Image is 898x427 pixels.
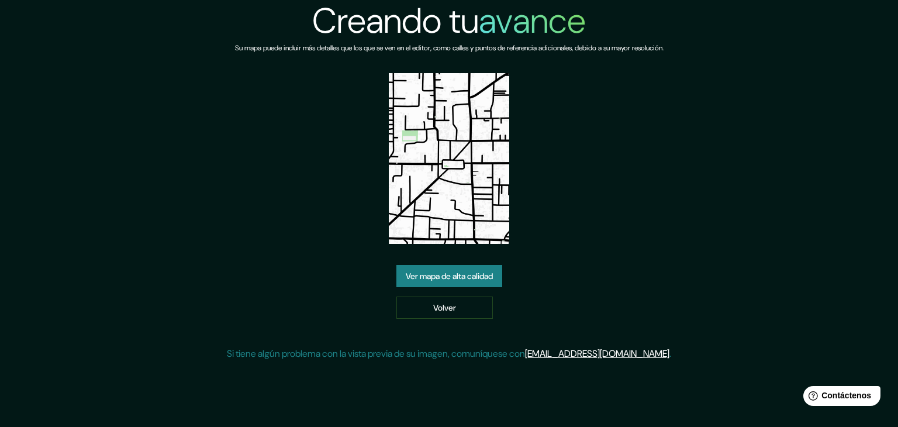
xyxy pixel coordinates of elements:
font: Volver [433,302,456,313]
font: Su mapa puede incluir más detalles que los que se ven en el editor, como calles y puntos de refer... [235,43,664,53]
a: Ver mapa de alta calidad [396,265,502,287]
iframe: Lanzador de widgets de ayuda [794,381,885,414]
font: Si tiene algún problema con la vista previa de su imagen, comuníquese con [227,347,525,360]
font: Ver mapa de alta calidad [406,271,493,281]
a: [EMAIL_ADDRESS][DOMAIN_NAME] [525,347,669,360]
img: vista previa del mapa creado [389,73,510,244]
a: Volver [396,297,493,319]
font: . [669,347,671,360]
